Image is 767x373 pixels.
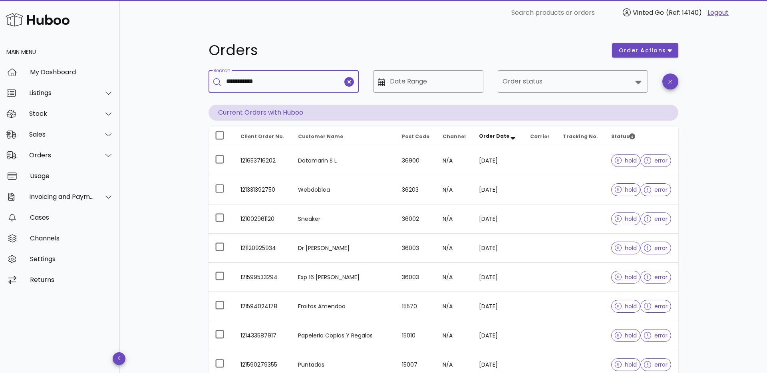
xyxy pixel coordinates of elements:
span: hold [615,216,637,222]
a: Logout [707,8,729,18]
td: Exp 16 [PERSON_NAME] [292,263,396,292]
td: 121599533294 [234,263,292,292]
td: [DATE] [473,175,523,204]
span: error [644,304,668,309]
div: Usage [30,172,113,180]
td: 121594024178 [234,292,292,321]
span: error [644,333,668,338]
div: Sales [29,131,94,138]
td: N/A [436,175,473,204]
span: hold [615,362,637,367]
span: error [644,245,668,251]
td: 36002 [395,204,436,234]
td: [DATE] [473,321,523,350]
img: Huboo Logo [6,11,70,28]
td: N/A [436,263,473,292]
th: Customer Name [292,127,396,146]
span: Carrier [530,133,550,140]
button: clear icon [344,77,354,87]
th: Post Code [395,127,436,146]
td: N/A [436,146,473,175]
span: Status [611,133,635,140]
td: Papeleria Copias Y Regalos [292,321,396,350]
span: error [644,216,668,222]
div: Cases [30,214,113,221]
td: 36003 [395,234,436,263]
td: N/A [436,321,473,350]
td: [DATE] [473,146,523,175]
td: N/A [436,204,473,234]
td: 36203 [395,175,436,204]
th: Channel [436,127,473,146]
td: N/A [436,292,473,321]
th: Order Date: Sorted descending. Activate to remove sorting. [473,127,523,146]
td: [DATE] [473,292,523,321]
td: 121331392750 [234,175,292,204]
p: Current Orders with Huboo [209,105,678,121]
span: hold [615,304,637,309]
td: Datamarin S L [292,146,396,175]
th: Tracking No. [556,127,605,146]
span: hold [615,158,637,163]
td: Webdoblea [292,175,396,204]
button: order actions [612,43,678,58]
span: Tracking No. [563,133,598,140]
th: Carrier [524,127,556,146]
span: Post Code [402,133,429,140]
td: [DATE] [473,234,523,263]
span: Order Date [479,133,509,139]
div: Stock [29,110,94,117]
td: 121433587917 [234,321,292,350]
div: Order status [498,70,648,93]
div: Channels [30,234,113,242]
span: error [644,158,668,163]
td: 36003 [395,263,436,292]
div: Invoicing and Payments [29,193,94,200]
div: Settings [30,255,113,263]
td: 36900 [395,146,436,175]
td: [DATE] [473,263,523,292]
span: hold [615,333,637,338]
th: Status [605,127,678,146]
td: Froitas Amendoa [292,292,396,321]
td: Sneaker [292,204,396,234]
span: error [644,274,668,280]
td: 15010 [395,321,436,350]
td: N/A [436,234,473,263]
span: error [644,187,668,192]
td: 121120925934 [234,234,292,263]
div: Listings [29,89,94,97]
td: 15570 [395,292,436,321]
div: Orders [29,151,94,159]
span: hold [615,245,637,251]
span: error [644,362,668,367]
th: Client Order No. [234,127,292,146]
div: My Dashboard [30,68,113,76]
span: (Ref: 14140) [666,8,702,17]
span: order actions [618,46,666,55]
td: 121653716202 [234,146,292,175]
span: hold [615,187,637,192]
span: hold [615,274,637,280]
td: [DATE] [473,204,523,234]
td: 121002961120 [234,204,292,234]
h1: Orders [209,43,602,58]
div: Returns [30,276,113,284]
span: Client Order No. [240,133,284,140]
span: Channel [443,133,466,140]
td: Dr [PERSON_NAME] [292,234,396,263]
span: Vinted Go [633,8,664,17]
span: Customer Name [298,133,343,140]
label: Search [213,68,230,74]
